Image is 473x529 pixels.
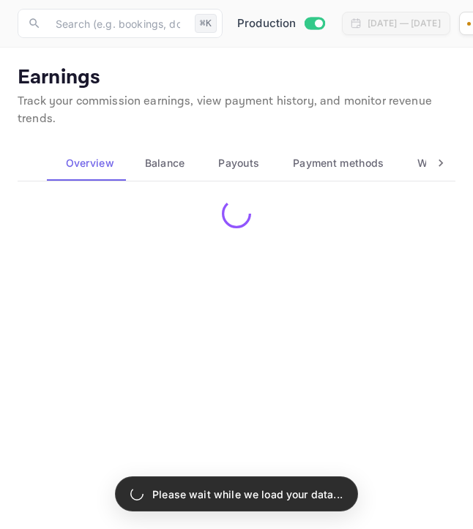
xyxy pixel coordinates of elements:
[293,154,384,172] span: Payment methods
[195,14,217,33] div: ⌘K
[18,65,455,90] p: Earnings
[145,154,185,172] span: Balance
[231,15,330,32] div: Switch to Sandbox mode
[218,154,259,172] span: Payouts
[237,15,297,32] span: Production
[152,487,343,502] p: Please wait while we load your data...
[66,154,114,172] span: Overview
[47,9,189,38] input: Search (e.g. bookings, documentation)
[368,17,441,30] div: [DATE] — [DATE]
[18,93,455,128] p: Track your commission earnings, view payment history, and monitor revenue trends.
[47,146,426,181] div: scrollable auto tabs example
